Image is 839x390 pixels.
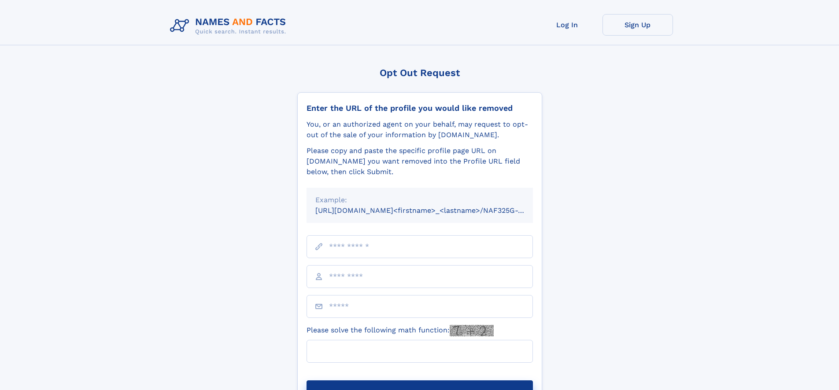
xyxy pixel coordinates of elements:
[307,325,494,336] label: Please solve the following math function:
[532,14,602,36] a: Log In
[315,195,524,205] div: Example:
[315,206,550,215] small: [URL][DOMAIN_NAME]<firstname>_<lastname>/NAF325G-xxxxxxxx
[602,14,673,36] a: Sign Up
[307,103,533,113] div: Enter the URL of the profile you would like removed
[307,146,533,177] div: Please copy and paste the specific profile page URL on [DOMAIN_NAME] you want removed into the Pr...
[307,119,533,140] div: You, or an authorized agent on your behalf, may request to opt-out of the sale of your informatio...
[297,67,542,78] div: Opt Out Request
[166,14,293,38] img: Logo Names and Facts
